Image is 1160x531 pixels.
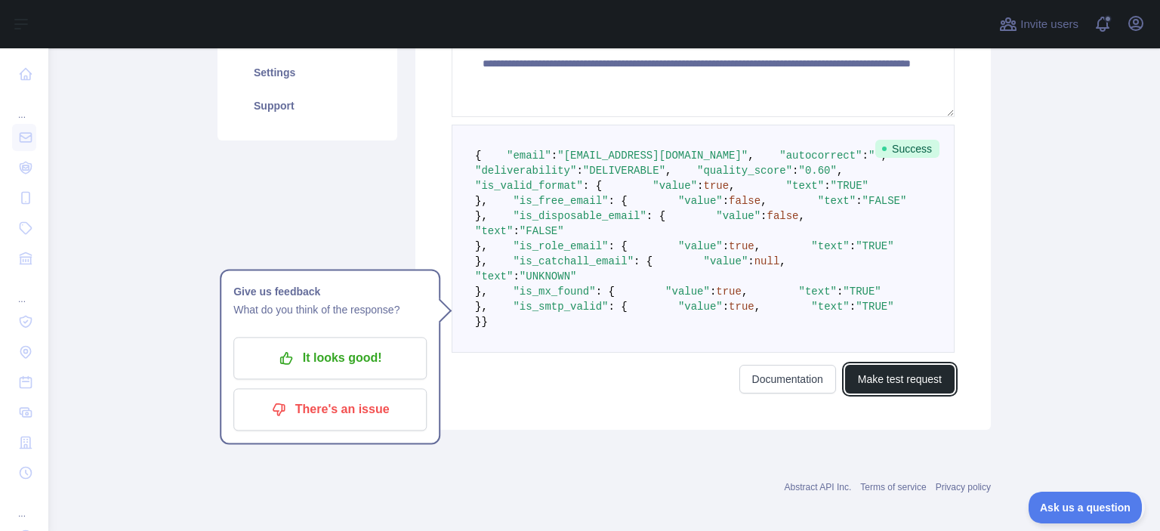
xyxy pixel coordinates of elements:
[739,365,836,394] a: Documentation
[12,489,36,520] div: ...
[513,301,608,313] span: "is_smtp_valid"
[799,210,805,222] span: ,
[860,482,926,492] a: Terms of service
[831,180,868,192] span: "TRUE"
[856,240,893,252] span: "TRUE"
[716,210,760,222] span: "value"
[646,210,665,222] span: : {
[723,301,729,313] span: :
[233,388,427,431] button: There's an issue
[856,195,862,207] span: :
[520,225,564,237] span: "FALSE"
[233,301,427,319] p: What do you think of the response?
[799,286,837,298] span: "text"
[576,165,582,177] span: :
[475,180,583,192] span: "is_valid_format"
[862,150,868,162] span: :
[704,255,748,267] span: "value"
[245,345,415,371] p: It looks good!
[608,301,627,313] span: : {
[996,12,1081,36] button: Invite users
[697,165,792,177] span: "quality_score"
[850,240,856,252] span: :
[513,270,519,282] span: :
[1029,492,1145,523] iframe: Toggle Customer Support
[856,301,893,313] span: "TRUE"
[754,255,780,267] span: null
[723,240,729,252] span: :
[754,240,760,252] span: ,
[475,195,488,207] span: },
[678,195,723,207] span: "value"
[233,282,427,301] h1: Give us feedback
[767,210,799,222] span: false
[845,365,955,394] button: Make test request
[481,316,487,328] span: }
[12,275,36,305] div: ...
[608,195,627,207] span: : {
[475,165,576,177] span: "deliverability"
[475,255,488,267] span: },
[608,240,627,252] span: : {
[245,397,415,422] p: There's an issue
[742,286,748,298] span: ,
[652,180,697,192] span: "value"
[596,286,615,298] span: : {
[818,195,856,207] span: "text"
[811,301,849,313] span: "text"
[475,316,481,328] span: }
[837,165,843,177] span: ,
[634,255,652,267] span: : {
[513,255,634,267] span: "is_catchall_email"
[729,180,735,192] span: ,
[748,255,754,267] span: :
[557,150,748,162] span: "[EMAIL_ADDRESS][DOMAIN_NAME]"
[760,195,767,207] span: ,
[513,225,519,237] span: :
[786,180,824,192] span: "text"
[475,225,513,237] span: "text"
[236,56,379,89] a: Settings
[850,301,856,313] span: :
[551,150,557,162] span: :
[754,301,760,313] span: ,
[236,89,379,122] a: Support
[843,286,881,298] span: "TRUE"
[513,286,595,298] span: "is_mx_found"
[875,140,939,158] span: Success
[729,301,754,313] span: true
[507,150,551,162] span: "email"
[1020,16,1078,33] span: Invite users
[678,240,723,252] span: "value"
[697,180,703,192] span: :
[723,195,729,207] span: :
[936,482,991,492] a: Privacy policy
[513,240,608,252] span: "is_role_email"
[729,195,760,207] span: false
[703,180,729,192] span: true
[513,195,608,207] span: "is_free_email"
[799,165,837,177] span: "0.60"
[233,337,427,379] button: It looks good!
[837,286,843,298] span: :
[824,180,830,192] span: :
[583,165,665,177] span: "DELIVERABLE"
[792,165,798,177] span: :
[475,150,481,162] span: {
[583,180,602,192] span: : {
[748,150,754,162] span: ,
[779,150,862,162] span: "autocorrect"
[475,240,488,252] span: },
[665,165,671,177] span: ,
[760,210,767,222] span: :
[475,286,488,298] span: },
[520,270,577,282] span: "UNKNOWN"
[811,240,849,252] span: "text"
[716,286,742,298] span: true
[710,286,716,298] span: :
[881,150,887,162] span: ,
[513,210,646,222] span: "is_disposable_email"
[475,210,488,222] span: },
[475,270,513,282] span: "text"
[678,301,723,313] span: "value"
